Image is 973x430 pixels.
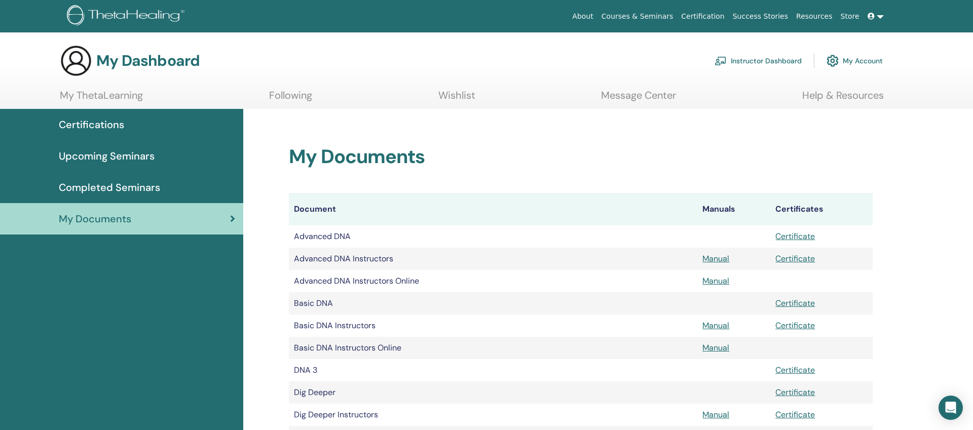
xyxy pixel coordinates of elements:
[702,409,729,420] a: Manual
[702,320,729,331] a: Manual
[438,89,475,109] a: Wishlist
[59,148,155,164] span: Upcoming Seminars
[837,7,864,26] a: Store
[67,5,188,28] img: logo.png
[775,320,815,331] a: Certificate
[568,7,597,26] a: About
[289,145,873,169] h2: My Documents
[775,231,815,242] a: Certificate
[597,7,678,26] a: Courses & Seminars
[775,253,815,264] a: Certificate
[60,45,92,77] img: generic-user-icon.jpg
[289,248,697,270] td: Advanced DNA Instructors
[792,7,837,26] a: Resources
[775,298,815,308] a: Certificate
[601,89,676,109] a: Message Center
[289,359,697,381] td: DNA 3
[827,52,839,69] img: cog.svg
[677,7,728,26] a: Certification
[289,225,697,248] td: Advanced DNA
[60,89,143,109] a: My ThetaLearning
[802,89,884,109] a: Help & Resources
[775,409,815,420] a: Certificate
[289,270,697,292] td: Advanced DNA Instructors Online
[702,342,729,353] a: Manual
[59,211,131,226] span: My Documents
[729,7,792,26] a: Success Stories
[289,193,697,225] th: Document
[289,292,697,315] td: Basic DNA
[59,180,160,195] span: Completed Seminars
[96,52,200,70] h3: My Dashboard
[289,381,697,404] td: Dig Deeper
[775,387,815,398] a: Certificate
[697,193,770,225] th: Manuals
[715,56,727,65] img: chalkboard-teacher.svg
[289,404,697,426] td: Dig Deeper Instructors
[827,50,883,72] a: My Account
[59,117,124,132] span: Certifications
[269,89,312,109] a: Following
[289,315,697,337] td: Basic DNA Instructors
[715,50,802,72] a: Instructor Dashboard
[770,193,873,225] th: Certificates
[939,396,963,420] div: Open Intercom Messenger
[702,253,729,264] a: Manual
[289,337,697,359] td: Basic DNA Instructors Online
[702,276,729,286] a: Manual
[775,365,815,375] a: Certificate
